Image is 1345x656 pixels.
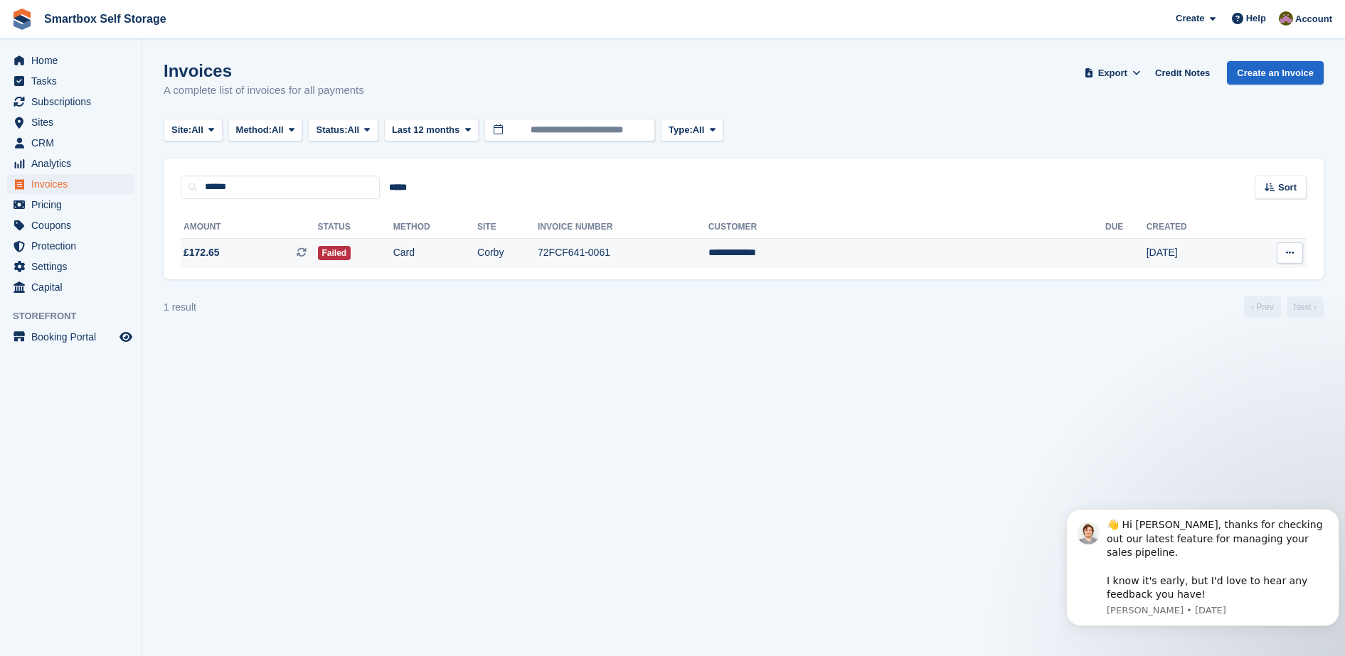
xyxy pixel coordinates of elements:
p: A complete list of invoices for all payments [164,82,364,99]
a: menu [7,154,134,173]
th: Method [393,216,477,239]
span: Storefront [13,309,142,323]
span: Export [1098,66,1127,80]
a: menu [7,174,134,194]
span: Capital [31,277,117,297]
a: menu [7,257,134,276]
span: Status: [316,123,347,137]
th: Customer [708,216,1105,239]
button: Method: All [228,119,303,142]
a: menu [7,277,134,297]
a: Smartbox Self Storage [38,7,172,31]
img: stora-icon-8386f47178a22dfd0bd8f6a31ec36ba5ce8667c1dd55bd0f319d3a0aa187defe.svg [11,9,33,30]
span: Sort [1278,181,1297,195]
span: Sites [31,112,117,132]
th: Due [1105,216,1147,239]
td: Card [393,238,477,268]
span: Booking Portal [31,327,117,347]
th: Status [318,216,393,239]
span: All [348,123,360,137]
th: Created [1147,216,1239,239]
button: Type: All [661,119,723,142]
span: Analytics [31,154,117,173]
span: Home [31,50,117,70]
span: Invoices [31,174,117,194]
a: Previous [1244,296,1281,318]
nav: Page [1241,296,1327,318]
td: Corby [477,238,538,268]
span: Coupons [31,215,117,235]
h1: Invoices [164,61,364,80]
a: menu [7,50,134,70]
button: Export [1081,61,1144,85]
span: Site: [171,123,191,137]
span: Pricing [31,195,117,215]
img: Kayleigh Devlin [1279,11,1293,26]
button: Status: All [308,119,378,142]
a: Preview store [117,328,134,345]
span: Settings [31,257,117,276]
a: Create an Invoice [1227,61,1324,85]
td: [DATE] [1147,238,1239,268]
a: menu [7,327,134,347]
a: menu [7,112,134,132]
span: All [272,123,284,137]
a: Credit Notes [1149,61,1216,85]
span: Last 12 months [392,123,459,137]
button: Site: All [164,119,223,142]
a: menu [7,133,134,153]
div: 1 result [164,300,196,315]
span: £172.65 [184,245,220,260]
span: All [693,123,705,137]
span: CRM [31,133,117,153]
iframe: Intercom notifications message [1060,502,1345,649]
span: Protection [31,236,117,256]
a: menu [7,71,134,91]
a: menu [7,195,134,215]
span: Subscriptions [31,92,117,112]
span: All [191,123,203,137]
button: Last 12 months [384,119,479,142]
span: Create [1176,11,1204,26]
span: Account [1295,12,1332,26]
span: Help [1246,11,1266,26]
th: Amount [181,216,318,239]
a: menu [7,92,134,112]
th: Invoice Number [538,216,708,239]
a: menu [7,215,134,235]
a: Next [1287,296,1324,318]
span: Method: [236,123,272,137]
span: Type: [669,123,693,137]
a: menu [7,236,134,256]
span: Failed [318,246,351,260]
span: Tasks [31,71,117,91]
th: Site [477,216,538,239]
td: 72FCF641-0061 [538,238,708,268]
